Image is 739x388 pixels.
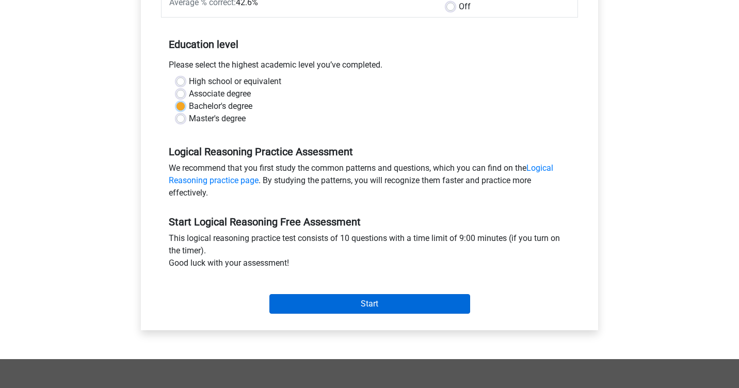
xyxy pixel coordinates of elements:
[459,1,471,13] label: Off
[169,34,570,55] h5: Education level
[161,162,578,203] div: We recommend that you first study the common patterns and questions, which you can find on the . ...
[189,112,246,125] label: Master's degree
[161,232,578,273] div: This logical reasoning practice test consists of 10 questions with a time limit of 9:00 minutes (...
[189,75,281,88] label: High school or equivalent
[169,145,570,158] h5: Logical Reasoning Practice Assessment
[189,88,251,100] label: Associate degree
[189,100,252,112] label: Bachelor's degree
[269,294,470,314] input: Start
[161,59,578,75] div: Please select the highest academic level you’ve completed.
[169,216,570,228] h5: Start Logical Reasoning Free Assessment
